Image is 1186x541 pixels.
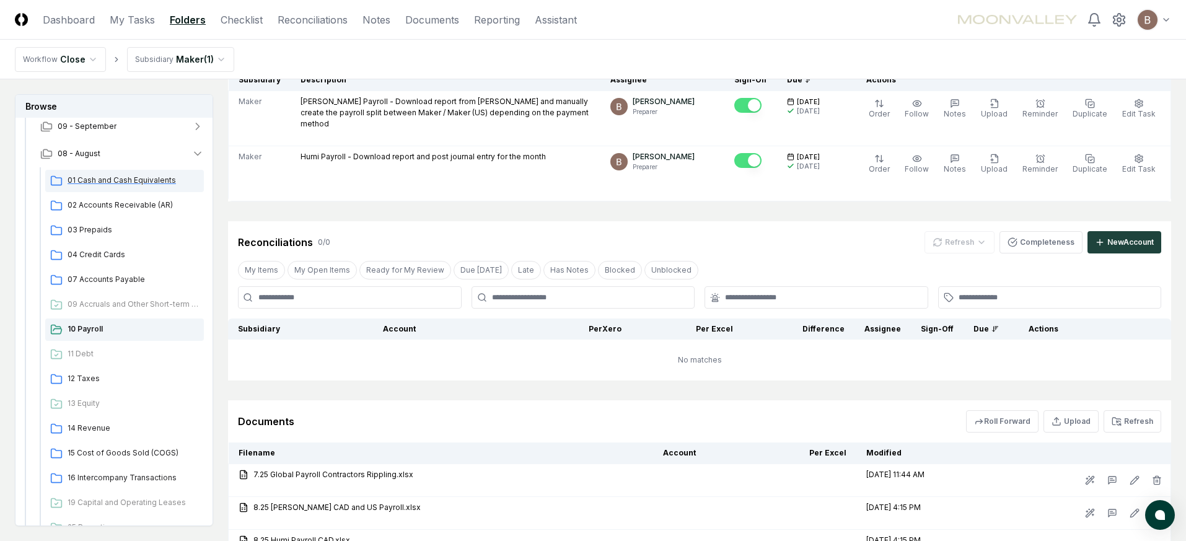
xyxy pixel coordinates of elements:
[45,219,204,242] a: 03 Prepaids
[239,502,643,513] a: 8.25 [PERSON_NAME] CAD and US Payroll.xlsx
[1122,109,1156,118] span: Edit Task
[743,319,854,340] th: Difference
[1043,410,1099,433] button: Upload
[797,162,820,171] div: [DATE]
[787,74,837,86] div: Due
[301,151,546,162] p: Humi Payroll - Download report and post journal entry for the month
[110,12,155,27] a: My Tasks
[797,152,820,162] span: [DATE]
[45,195,204,217] a: 02 Accounts Receivable (AR)
[45,418,204,440] a: 14 Revenue
[902,96,931,122] button: Follow
[170,12,206,27] a: Folders
[228,340,1171,380] td: No matches
[68,224,199,235] span: 03 Prepaids
[610,98,628,115] img: ACg8ocJlk95fcvYL0o9kgZddvT5u_mVUlRjOU2duQweDvFHKwwWS4A=s96-c
[869,109,890,118] span: Order
[474,12,520,27] a: Reporting
[68,200,199,211] span: 02 Accounts Receivable (AR)
[68,447,199,459] span: 15 Cost of Goods Sold (COGS)
[981,109,1008,118] span: Upload
[633,151,695,162] p: [PERSON_NAME]
[45,442,204,465] a: 15 Cost of Goods Sold (COGS)
[68,175,199,186] span: 01 Cash and Cash Equivalents
[45,244,204,266] a: 04 Credit Cards
[68,522,199,533] span: 25 Reporting
[23,54,58,65] div: Workflow
[135,54,174,65] div: Subsidiary
[15,95,213,118] h3: Browse
[978,96,1010,122] button: Upload
[45,492,204,514] a: 19 Capital and Operating Leases
[359,261,451,279] button: Ready for My Review
[644,261,698,279] button: Unblocked
[905,109,929,118] span: Follow
[238,414,294,429] div: Documents
[999,231,1083,253] button: Completeness
[966,410,1039,433] button: Roll Forward
[1120,151,1158,177] button: Edit Task
[228,319,373,340] th: Subsidiary
[1107,237,1154,248] div: New Account
[1138,10,1157,30] img: ACg8ocJlk95fcvYL0o9kgZddvT5u_mVUlRjOU2duQweDvFHKwwWS4A=s96-c
[45,368,204,390] a: 12 Taxes
[973,323,999,335] div: Due
[724,69,777,91] th: Sign-Off
[58,121,116,132] span: 09 - September
[869,164,890,174] span: Order
[15,47,234,72] nav: breadcrumb
[1122,164,1156,174] span: Edit Task
[68,472,199,483] span: 16 Intercompany Transactions
[1104,410,1161,433] button: Refresh
[856,497,993,530] td: [DATE] 4:15 PM
[941,96,969,122] button: Notes
[239,151,261,162] span: Maker
[543,261,595,279] button: Has Notes
[631,319,743,340] th: Per Excel
[535,12,577,27] a: Assistant
[1020,96,1060,122] button: Reminder
[362,12,390,27] a: Notes
[15,13,28,26] img: Logo
[43,12,95,27] a: Dashboard
[1022,109,1058,118] span: Reminder
[68,323,199,335] span: 10 Payroll
[1020,151,1060,177] button: Reminder
[653,442,745,464] th: Account
[30,113,214,140] button: 09 - September
[278,12,348,27] a: Reconciliations
[856,74,1161,86] div: Actions
[288,261,357,279] button: My Open Items
[68,373,199,384] span: 12 Taxes
[911,319,964,340] th: Sign-Off
[520,319,631,340] th: Per Xero
[745,442,856,464] th: Per Excel
[238,235,313,250] div: Reconciliations
[854,319,911,340] th: Assignee
[45,269,204,291] a: 07 Accounts Payable
[229,69,291,91] th: Subsidiary
[797,107,820,116] div: [DATE]
[981,164,1008,174] span: Upload
[30,140,214,167] button: 08 - August
[1073,164,1107,174] span: Duplicate
[68,249,199,260] span: 04 Credit Cards
[856,442,993,464] th: Modified
[68,274,199,285] span: 07 Accounts Payable
[633,96,695,107] p: [PERSON_NAME]
[1070,96,1110,122] button: Duplicate
[866,151,892,177] button: Order
[45,393,204,415] a: 13 Equity
[610,153,628,170] img: ACg8ocJlk95fcvYL0o9kgZddvT5u_mVUlRjOU2duQweDvFHKwwWS4A=s96-c
[1120,96,1158,122] button: Edit Task
[1070,151,1110,177] button: Duplicate
[383,323,510,335] div: Account
[239,96,261,107] span: Maker
[511,261,541,279] button: Late
[221,12,263,27] a: Checklist
[633,162,695,172] p: Preparer
[734,153,762,168] button: Mark complete
[944,164,966,174] span: Notes
[405,12,459,27] a: Documents
[45,294,204,316] a: 09 Accruals and Other Short-term Liabilities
